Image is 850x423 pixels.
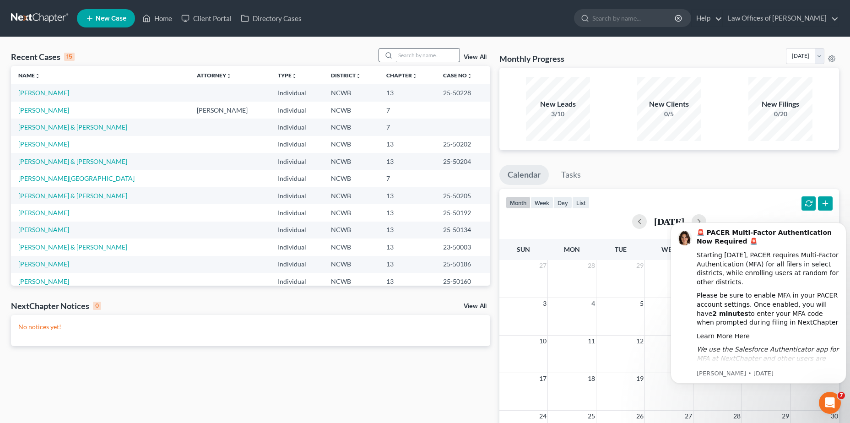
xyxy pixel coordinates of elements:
[436,187,490,204] td: 25-50205
[18,89,69,97] a: [PERSON_NAME]
[379,102,436,119] td: 7
[436,153,490,170] td: 25-50204
[436,239,490,255] td: 23-50003
[226,73,232,79] i: unfold_more
[18,243,127,251] a: [PERSON_NAME] & [PERSON_NAME]
[236,10,306,27] a: Directory Cases
[526,109,590,119] div: 3/10
[18,174,135,182] a: [PERSON_NAME][GEOGRAPHIC_DATA]
[324,187,379,204] td: NCWB
[271,204,324,221] td: Individual
[324,102,379,119] td: NCWB
[587,373,596,384] span: 18
[553,196,572,209] button: day
[464,303,487,309] a: View All
[553,165,589,185] a: Tasks
[723,10,839,27] a: Law Offices of [PERSON_NAME]
[748,109,812,119] div: 0/20
[395,49,460,62] input: Search by name...
[177,10,236,27] a: Client Portal
[436,136,490,153] td: 25-50202
[499,165,549,185] a: Calendar
[271,153,324,170] td: Individual
[386,72,417,79] a: Chapterunfold_more
[278,72,297,79] a: Typeunfold_more
[324,256,379,273] td: NCWB
[35,73,40,79] i: unfold_more
[587,260,596,271] span: 28
[838,392,845,399] span: 7
[654,217,684,226] h2: [DATE]
[564,245,580,253] span: Mon
[379,204,436,221] td: 13
[379,239,436,255] td: 13
[331,72,361,79] a: Districtunfold_more
[324,204,379,221] td: NCWB
[819,392,841,414] iframe: Intercom live chat
[271,273,324,290] td: Individual
[517,245,530,253] span: Sun
[464,54,487,60] a: View All
[538,260,547,271] span: 27
[635,260,644,271] span: 29
[587,411,596,422] span: 25
[271,187,324,204] td: Individual
[572,196,590,209] button: list
[830,411,839,422] span: 30
[379,153,436,170] td: 13
[639,298,644,309] span: 5
[324,119,379,136] td: NCWB
[356,73,361,79] i: unfold_more
[615,245,627,253] span: Tue
[271,102,324,119] td: Individual
[412,73,417,79] i: unfold_more
[271,170,324,187] td: Individual
[271,239,324,255] td: Individual
[189,102,271,119] td: [PERSON_NAME]
[590,298,596,309] span: 4
[18,322,483,331] p: No notices yet!
[379,187,436,204] td: 13
[637,109,701,119] div: 0/5
[271,84,324,101] td: Individual
[379,222,436,239] td: 13
[18,226,69,233] a: [PERSON_NAME]
[379,119,436,136] td: 7
[748,99,812,109] div: New Filings
[18,277,69,285] a: [PERSON_NAME]
[271,119,324,136] td: Individual
[531,196,553,209] button: week
[324,222,379,239] td: NCWB
[538,336,547,347] span: 10
[18,123,127,131] a: [PERSON_NAME] & [PERSON_NAME]
[538,411,547,422] span: 24
[443,72,472,79] a: Case Nounfold_more
[324,153,379,170] td: NCWB
[324,273,379,290] td: NCWB
[271,222,324,239] td: Individual
[18,72,40,79] a: Nameunfold_more
[18,260,69,268] a: [PERSON_NAME]
[271,136,324,153] td: Individual
[692,10,722,27] a: Help
[506,196,531,209] button: month
[542,298,547,309] span: 3
[436,256,490,273] td: 25-50186
[18,140,69,148] a: [PERSON_NAME]
[379,256,436,273] td: 13
[781,411,790,422] span: 29
[635,336,644,347] span: 12
[732,411,742,422] span: 28
[667,209,850,398] iframe: Intercom notifications message
[379,136,436,153] td: 13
